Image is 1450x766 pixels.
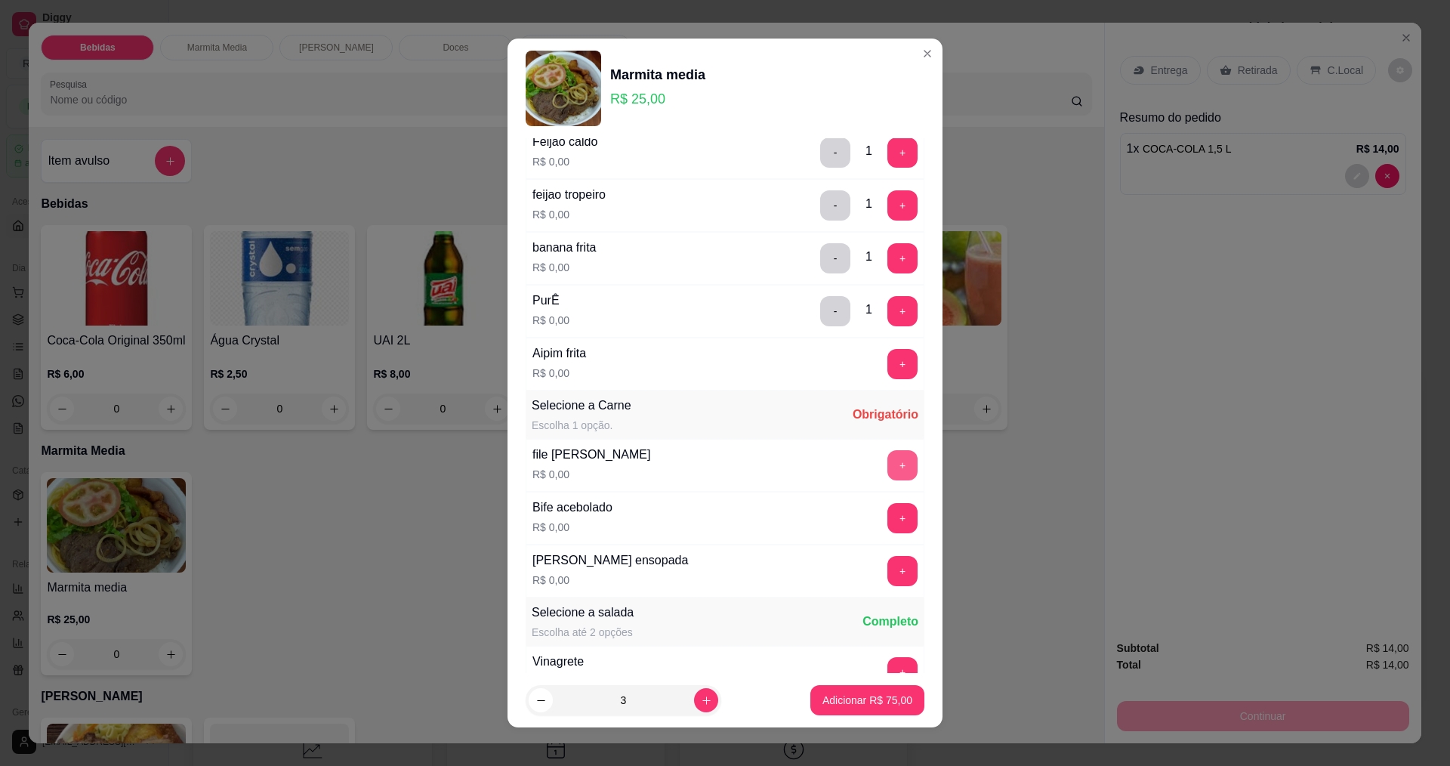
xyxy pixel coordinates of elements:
button: add [887,190,918,221]
p: R$ 0,00 [532,467,650,482]
button: add [887,450,918,480]
div: Feijao caldo [532,133,597,151]
button: decrease-product-quantity [529,688,553,712]
button: add [887,503,918,533]
div: 1 [865,301,872,319]
p: R$ 0,00 [532,260,597,275]
button: delete [820,137,850,168]
p: R$ 0,00 [532,573,688,588]
button: add [887,296,918,326]
p: R$ 25,00 [610,88,705,110]
button: increase-product-quantity [694,688,718,712]
div: Vinagrete [532,653,584,671]
button: delete [820,243,850,273]
p: R$ 0,00 [532,313,569,328]
div: Escolha 1 opção. [532,418,631,433]
div: Completo [862,613,918,631]
div: 1 [865,195,872,213]
button: add [887,137,918,168]
p: R$ 0,00 [532,154,597,169]
div: PurÊ [532,292,569,310]
button: Close [915,42,939,66]
button: delete [820,296,850,326]
button: delete [820,190,850,221]
p: R$ 0,00 [532,520,612,535]
div: Obrigatório [853,406,918,424]
button: add [887,349,918,379]
div: Bife acebolado [532,499,612,517]
p: R$ 0,00 [532,366,586,381]
div: banana frita [532,239,597,257]
div: 1 [865,142,872,160]
button: add [887,243,918,273]
div: Aipim frita [532,344,586,363]
div: [PERSON_NAME] ensopada [532,551,688,570]
div: 1 [865,248,872,266]
div: file [PERSON_NAME] [532,446,650,464]
p: R$ 0,00 [532,207,606,222]
p: Adicionar R$ 75,00 [822,693,912,708]
div: Escolha até 2 opções [532,625,634,640]
div: Selecione a salada [532,604,634,622]
img: product-image [526,51,601,126]
button: Adicionar R$ 75,00 [810,685,924,715]
div: feijao tropeiro [532,186,606,204]
div: Marmita media [610,64,705,85]
button: add [887,556,918,586]
div: Selecione a Carne [532,397,631,415]
button: add [887,657,918,687]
